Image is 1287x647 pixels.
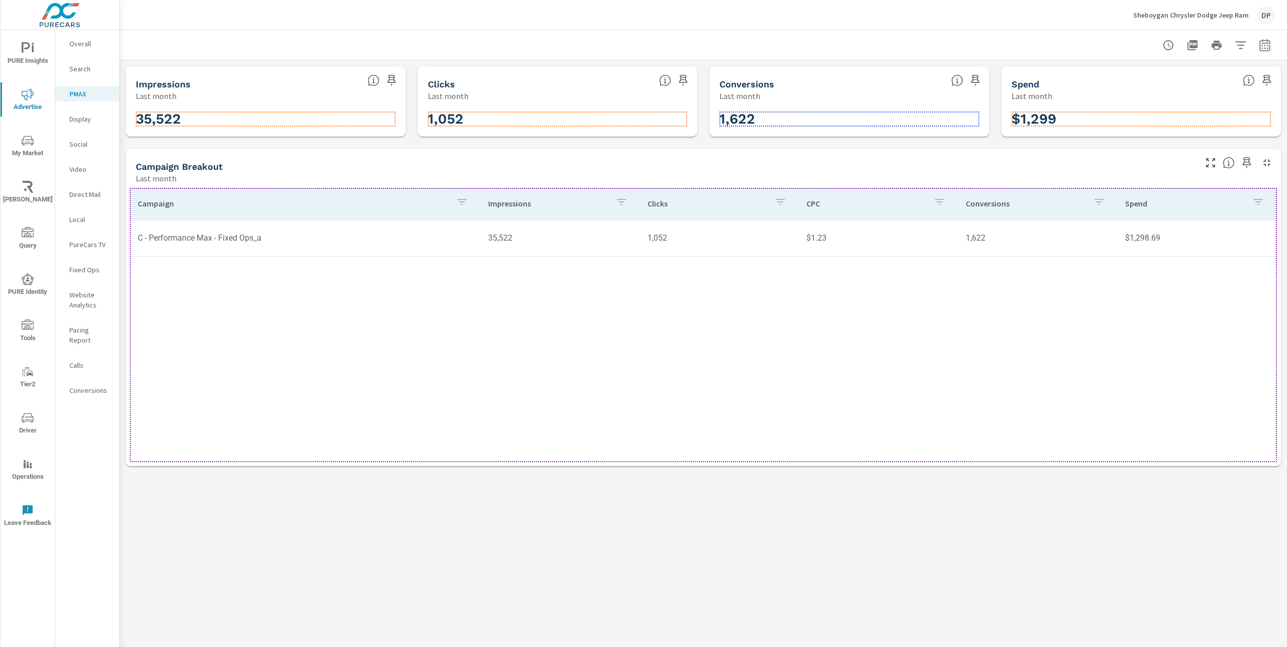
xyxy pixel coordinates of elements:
[384,72,400,88] span: Save this to your personalized report
[639,225,799,251] td: 1,052
[967,72,983,88] span: Save this to your personalized report
[4,135,52,159] span: My Market
[428,79,455,89] h5: Clicks
[55,287,119,312] div: Website Analytics
[966,198,1085,208] p: Conversions
[69,139,111,149] p: Social
[1133,11,1249,20] p: Sheboygan Chrysler Dodge Jeep Ram
[428,111,688,128] h3: 1,052
[69,189,111,199] p: Direct Mail
[55,137,119,152] div: Social
[958,225,1117,251] td: 1,622
[1257,6,1275,24] div: DP
[428,90,469,102] p: Last month
[367,74,380,86] span: The number of times an ad was shown on your behalf.
[69,64,111,74] p: Search
[675,72,691,88] span: Save this to your personalized report
[1243,74,1255,86] span: The amount of money spent on advertising during the period.
[55,237,119,252] div: PureCars TV
[719,79,774,89] h5: Conversions
[130,225,480,251] td: C - Performance Max - Fixed Ops_a
[55,322,119,348] div: Pacing Report
[1255,35,1275,55] button: Select Date Range
[1125,198,1244,208] p: Spend
[55,36,119,51] div: Overall
[659,74,671,86] span: The number of times an ad was clicked by a consumer.
[55,187,119,202] div: Direct Mail
[55,262,119,277] div: Fixed Ops
[1231,35,1251,55] button: Apply Filters
[719,111,979,128] h3: 1,622
[69,114,111,124] p: Display
[798,225,958,251] td: $1.23
[55,112,119,127] div: Display
[69,164,111,174] p: Video
[138,198,448,208] p: Campaign
[4,319,52,344] span: Tools
[69,265,111,275] p: Fixed Ops
[55,212,119,227] div: Local
[1259,155,1275,171] button: Minimize Widget
[4,366,52,390] span: Tier2
[719,90,760,102] p: Last month
[136,111,396,128] h3: 35,522
[55,383,119,398] div: Conversions
[4,227,52,252] span: Query
[1117,225,1276,251] td: $1,298.69
[136,90,176,102] p: Last month
[69,39,111,49] p: Overall
[69,360,111,370] p: Calls
[55,86,119,101] div: PMAX
[4,42,52,67] span: PURE Insights
[480,225,639,251] td: 35,522
[4,88,52,113] span: Advertise
[69,385,111,395] p: Conversions
[136,172,176,184] p: Last month
[4,412,52,437] span: Driver
[4,273,52,298] span: PURE Identity
[1,30,55,538] div: nav menu
[136,161,223,172] h5: Campaign Breakout
[69,89,111,99] p: PMAX
[1203,155,1219,171] button: Make Fullscreen
[55,358,119,373] div: Calls
[1207,35,1227,55] button: Print Report
[1012,90,1052,102] p: Last month
[806,198,926,208] p: CPC
[1259,72,1275,88] span: Save this to your personalized report
[1239,155,1255,171] span: Save this to your personalized report
[136,79,191,89] h5: Impressions
[488,198,607,208] p: Impressions
[69,214,111,225] p: Local
[55,61,119,76] div: Search
[1223,157,1235,169] span: This is a summary of PMAX performance results by campaign. Each column can be sorted.
[4,181,52,205] span: [PERSON_NAME]
[69,325,111,345] p: Pacing Report
[1012,79,1039,89] h5: Spend
[1012,111,1271,128] h3: $1,299
[648,198,767,208] p: Clicks
[4,504,52,529] span: Leave Feedback
[4,458,52,483] span: Operations
[55,162,119,177] div: Video
[69,290,111,310] p: Website Analytics
[1182,35,1203,55] button: "Export Report to PDF"
[69,240,111,250] p: PureCars TV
